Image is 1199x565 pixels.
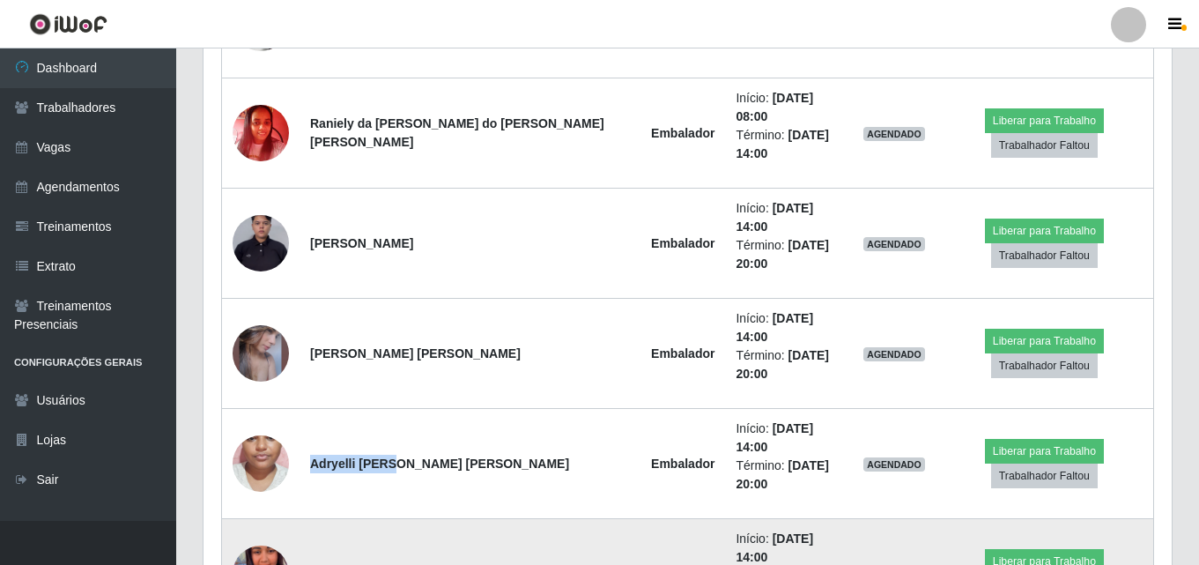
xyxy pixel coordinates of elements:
[310,116,604,149] strong: Raniely da [PERSON_NAME] do [PERSON_NAME] [PERSON_NAME]
[991,243,1098,268] button: Trabalhador Faltou
[310,236,413,250] strong: [PERSON_NAME]
[985,219,1104,243] button: Liberar para Trabalho
[736,421,813,454] time: [DATE] 14:00
[736,420,842,457] li: Início:
[233,401,289,526] img: 1713530929914.jpeg
[736,457,842,494] li: Término:
[736,236,842,273] li: Término:
[863,347,925,361] span: AGENDADO
[736,126,842,163] li: Término:
[736,532,813,564] time: [DATE] 14:00
[863,127,925,141] span: AGENDADO
[233,193,289,294] img: 1755306800551.jpeg
[736,346,842,383] li: Término:
[991,353,1098,378] button: Trabalhador Faltou
[651,457,714,471] strong: Embalador
[985,329,1104,353] button: Liberar para Trabalho
[310,346,521,361] strong: [PERSON_NAME] [PERSON_NAME]
[991,464,1098,488] button: Trabalhador Faltou
[736,309,842,346] li: Início:
[985,439,1104,464] button: Liberar para Trabalho
[736,311,813,344] time: [DATE] 14:00
[991,133,1098,158] button: Trabalhador Faltou
[29,13,107,35] img: CoreUI Logo
[736,201,813,234] time: [DATE] 14:00
[736,89,842,126] li: Início:
[310,457,569,471] strong: Adryelli [PERSON_NAME] [PERSON_NAME]
[863,457,925,472] span: AGENDADO
[985,108,1104,133] button: Liberar para Trabalho
[736,199,842,236] li: Início:
[651,346,714,361] strong: Embalador
[651,236,714,250] strong: Embalador
[651,126,714,140] strong: Embalador
[233,95,289,170] img: 1747400784122.jpeg
[736,91,813,123] time: [DATE] 08:00
[233,311,289,397] img: 1758218075605.jpeg
[863,237,925,251] span: AGENDADO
